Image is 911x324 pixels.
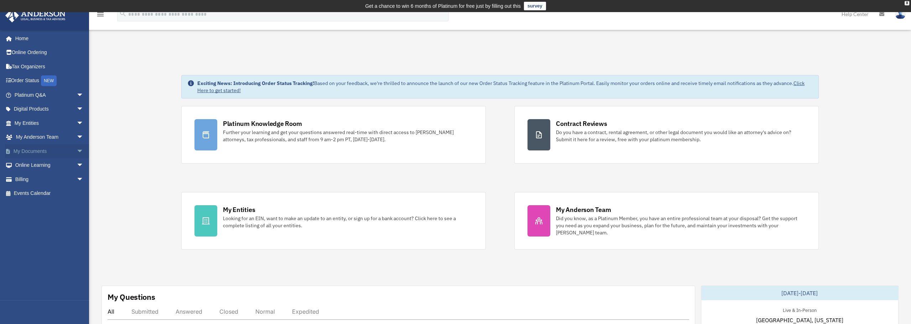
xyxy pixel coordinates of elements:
div: Did you know, as a Platinum Member, you have an entire professional team at your disposal? Get th... [556,215,806,236]
div: Get a chance to win 6 months of Platinum for free just by filling out this [365,2,521,10]
a: menu [96,12,105,18]
a: Online Ordering [5,46,94,60]
div: Contract Reviews [556,119,607,128]
a: My Anderson Teamarrow_drop_down [5,130,94,144]
div: All [108,308,114,315]
a: Online Learningarrow_drop_down [5,158,94,172]
a: My Documentsarrow_drop_down [5,144,94,158]
a: Billingarrow_drop_down [5,172,94,186]
div: NEW [41,75,57,86]
a: Digital Productsarrow_drop_down [5,102,94,116]
div: Further your learning and get your questions answered real-time with direct access to [PERSON_NAM... [223,129,473,143]
span: arrow_drop_down [77,144,91,159]
div: Normal [255,308,275,315]
i: menu [96,10,105,18]
a: Platinum Q&Aarrow_drop_down [5,88,94,102]
a: Tax Organizers [5,59,94,74]
div: Submitted [131,308,158,315]
span: arrow_drop_down [77,172,91,187]
span: arrow_drop_down [77,102,91,117]
div: Closed [219,308,238,315]
div: Looking for an EIN, want to make an update to an entity, or sign up for a bank account? Click her... [223,215,473,229]
img: Anderson Advisors Platinum Portal [3,9,68,22]
a: Home [5,31,91,46]
a: My Entities Looking for an EIN, want to make an update to an entity, or sign up for a bank accoun... [181,192,486,250]
a: Platinum Knowledge Room Further your learning and get your questions answered real-time with dire... [181,106,486,164]
a: Events Calendar [5,186,94,201]
a: Contract Reviews Do you have a contract, rental agreement, or other legal document you would like... [514,106,819,164]
div: Answered [176,308,202,315]
span: arrow_drop_down [77,130,91,145]
div: My Entities [223,205,255,214]
div: Do you have a contract, rental agreement, or other legal document you would like an attorney's ad... [556,129,806,143]
div: Expedited [292,308,319,315]
div: close [905,1,909,5]
strong: Exciting News: Introducing Order Status Tracking! [197,80,314,86]
a: Click Here to get started! [197,80,805,94]
a: My Entitiesarrow_drop_down [5,116,94,130]
div: [DATE]-[DATE] [701,286,899,300]
a: My Anderson Team Did you know, as a Platinum Member, you have an entire professional team at your... [514,192,819,250]
a: survey [524,2,546,10]
div: My Anderson Team [556,205,611,214]
div: Platinum Knowledge Room [223,119,302,128]
a: Order StatusNEW [5,74,94,88]
div: Based on your feedback, we're thrilled to announce the launch of our new Order Status Tracking fe... [197,80,813,94]
div: My Questions [108,292,155,302]
span: arrow_drop_down [77,158,91,173]
img: User Pic [895,9,906,19]
span: arrow_drop_down [77,88,91,102]
div: Live & In-Person [777,306,822,313]
i: search [119,10,127,17]
span: arrow_drop_down [77,116,91,131]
